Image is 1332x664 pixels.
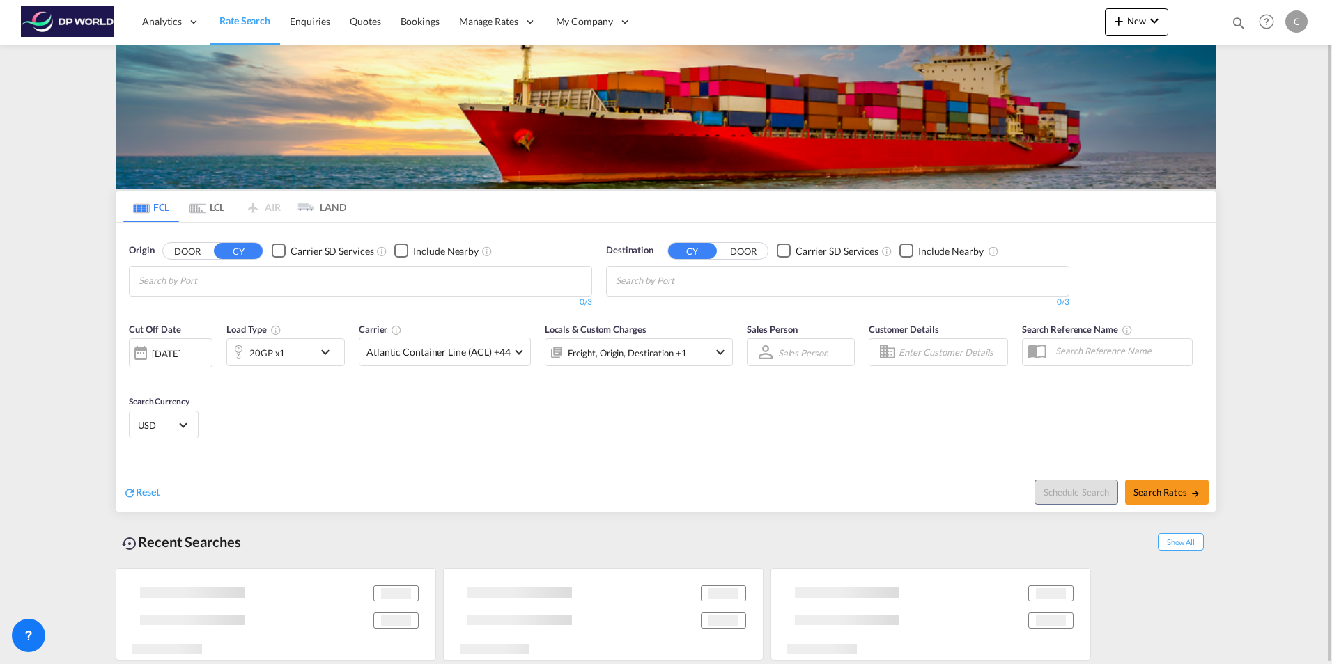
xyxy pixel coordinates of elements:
button: CY [214,243,263,259]
div: C [1285,10,1308,33]
div: icon-refreshReset [123,485,160,500]
div: 0/3 [606,297,1069,308]
button: CY [668,243,717,259]
md-icon: icon-chevron-down [317,344,341,361]
md-icon: Your search will be saved by the below given name [1122,324,1133,335]
button: Note: By default Schedule search will only considerorigin ports, destination ports and cut off da... [1035,480,1118,505]
div: [DATE] [129,338,212,367]
input: Chips input. [139,270,271,292]
span: Search Rates [1133,487,1200,498]
md-select: Select Currency: $ USDUnited States Dollar [137,415,191,435]
span: Locals & Custom Charges [545,324,646,335]
input: Enter Customer Details [899,342,1003,363]
span: Atlantic Container Line (ACL) +44 [366,345,511,359]
div: Carrier SD Services [291,244,373,258]
span: Cut Off Date [129,324,181,335]
md-select: Sales Person [777,342,830,363]
span: My Company [556,15,613,29]
span: Load Type [226,324,281,335]
md-chips-wrap: Chips container with autocompletion. Enter the text area, type text to search, and then use the u... [614,267,754,292]
md-icon: icon-chevron-down [1146,13,1163,29]
md-pagination-wrapper: Use the left and right arrow keys to navigate between tabs [123,191,346,222]
span: USD [138,419,177,432]
md-icon: icon-chevron-down [712,344,729,361]
div: OriginDOOR CY Checkbox No InkUnchecked: Search for CY (Container Yard) services for all selected ... [116,223,1216,512]
span: Search Currency [129,396,189,406]
span: Quotes [350,15,380,27]
span: Rate Search [219,15,270,26]
div: Include Nearby [918,244,984,258]
span: Search Reference Name [1022,324,1133,335]
md-tab-item: LAND [291,191,346,222]
button: Search Ratesicon-arrow-right [1125,480,1209,505]
div: Freight Origin Destination Factory Stuffing [568,343,687,363]
div: 20GP x1icon-chevron-down [226,338,345,366]
button: icon-plus 400-fgNewicon-chevron-down [1105,8,1168,36]
div: Freight Origin Destination Factory Stuffingicon-chevron-down [545,338,733,366]
div: 0/3 [129,297,592,308]
md-icon: Unchecked: Search for CY (Container Yard) services for all selected carriers.Checked : Search for... [881,246,892,257]
md-tab-item: LCL [179,191,235,222]
span: Show All [1158,533,1204,551]
md-icon: icon-magnify [1231,15,1246,31]
md-icon: icon-arrow-right [1191,489,1200,498]
md-checkbox: Checkbox No Ink [394,244,479,258]
div: Recent Searches [116,526,247,558]
button: DOOR [719,243,768,259]
md-icon: icon-backup-restore [121,535,138,552]
md-checkbox: Checkbox No Ink [272,244,373,258]
span: Manage Rates [459,15,518,29]
span: Analytics [142,15,182,29]
span: Carrier [359,324,402,335]
div: Help [1255,10,1285,35]
span: New [1110,15,1163,26]
md-icon: icon-plus 400-fg [1110,13,1127,29]
div: icon-magnify [1231,15,1246,36]
input: Search Reference Name [1048,340,1192,361]
input: Chips input. [616,270,748,292]
div: Include Nearby [413,244,479,258]
div: Carrier SD Services [796,244,878,258]
md-icon: The selected Trucker/Carrierwill be displayed in the rate results If the rates are from another f... [391,324,402,335]
button: DOOR [163,243,212,259]
div: [DATE] [152,347,180,360]
md-chips-wrap: Chips container with autocompletion. Enter the text area, type text to search, and then use the u... [137,267,277,292]
span: Reset [136,486,160,498]
md-icon: icon-information-outline [270,324,281,335]
span: Customer Details [869,324,939,335]
md-icon: Unchecked: Search for CY (Container Yard) services for all selected carriers.Checked : Search for... [376,246,387,257]
div: 20GP x1 [249,343,285,363]
img: LCL+%26+FCL+BACKGROUND.png [116,28,1216,189]
span: Origin [129,244,154,258]
md-checkbox: Checkbox No Ink [899,244,984,258]
md-icon: Unchecked: Ignores neighbouring ports when fetching rates.Checked : Includes neighbouring ports w... [481,246,493,257]
span: Destination [606,244,653,258]
span: Sales Person [747,324,798,335]
md-icon: icon-refresh [123,487,136,499]
span: Help [1255,10,1278,33]
md-datepicker: Select [129,366,139,385]
span: Bookings [401,15,440,27]
md-tab-item: FCL [123,191,179,222]
md-icon: Unchecked: Ignores neighbouring ports when fetching rates.Checked : Includes neighbouring ports w... [988,246,999,257]
md-checkbox: Checkbox No Ink [777,244,878,258]
img: c08ca190194411f088ed0f3ba295208c.png [21,6,115,38]
span: Enquiries [290,15,330,27]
